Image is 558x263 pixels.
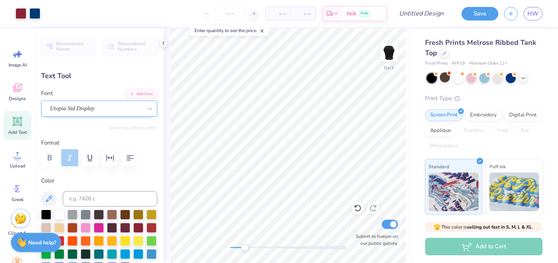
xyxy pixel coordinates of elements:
span: Personalized Numbers [118,41,153,52]
div: Back [384,64,394,71]
span: – – [270,10,286,18]
div: Foil [516,125,534,137]
span: HW [527,9,539,18]
div: Accessibility label [241,244,248,251]
span: Greek [12,196,24,203]
img: Standard [429,172,479,211]
div: Digital Print [504,109,542,121]
button: Save [462,7,498,20]
label: Color [41,176,157,185]
strong: Need help? [28,239,56,246]
input: – – [215,7,245,20]
span: Clipart & logos [5,230,30,243]
div: Screen Print [425,109,463,121]
button: Personalized Numbers [103,38,157,55]
button: Switch to Greek Letters [109,125,157,131]
div: Enter quantity to see the price. [190,25,269,36]
input: Untitled Design [393,6,450,21]
div: Text Tool [41,71,157,81]
div: Applique [425,125,456,137]
span: Add Text [8,129,27,135]
span: Free [361,11,368,16]
img: Back [381,45,397,60]
input: e.g. 7428 c [63,191,157,207]
span: # FP29 [452,60,465,67]
label: Submit to feature on our public gallery. [351,233,398,247]
span: Image AI [9,62,27,68]
button: Add Font [126,89,157,99]
span: – – [295,10,311,18]
label: Format [41,138,157,147]
span: Upload [10,163,25,169]
span: Puff Ink [489,162,506,171]
div: Embroidery [465,109,502,121]
span: Fresh Prints [425,60,448,67]
div: Print Type [425,94,542,103]
span: Designs [9,96,26,102]
div: Vinyl [492,125,513,137]
span: N/A [347,10,356,18]
label: Font [41,89,53,98]
span: Personalized Names [56,41,91,52]
button: Personalized Names [41,38,96,55]
span: Minimum Order: 12 + [469,60,508,67]
div: Transfers [458,125,489,137]
span: Fresh Prints Melrose Ribbed Tank Top [425,38,536,58]
div: Rhinestones [425,140,463,152]
strong: selling out fast in S, M, L & XL [467,224,532,230]
span: This color is . [434,224,533,231]
a: HW [524,7,542,20]
span: 🫣 [434,224,440,231]
span: Standard [429,162,449,171]
img: Puff Ink [489,172,539,211]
